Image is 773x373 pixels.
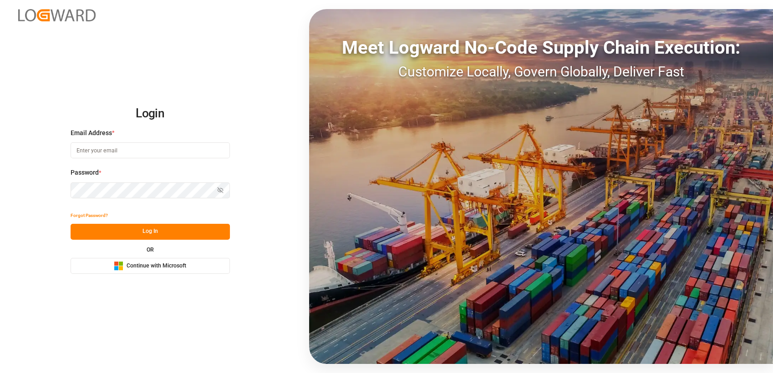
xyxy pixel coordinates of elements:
[309,34,773,61] div: Meet Logward No-Code Supply Chain Execution:
[127,262,186,270] span: Continue with Microsoft
[18,9,96,21] img: Logward_new_orange.png
[71,142,230,158] input: Enter your email
[71,128,112,138] span: Email Address
[147,247,154,252] small: OR
[71,258,230,274] button: Continue with Microsoft
[309,61,773,82] div: Customize Locally, Govern Globally, Deliver Fast
[71,208,108,224] button: Forgot Password?
[71,224,230,240] button: Log In
[71,99,230,128] h2: Login
[71,168,99,177] span: Password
